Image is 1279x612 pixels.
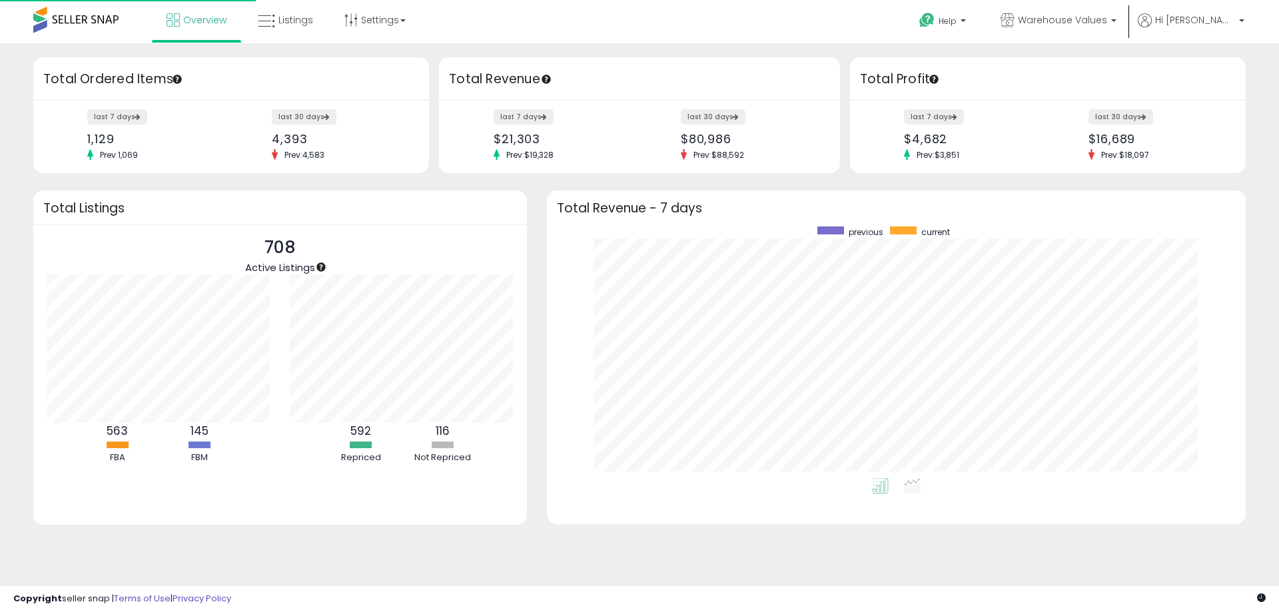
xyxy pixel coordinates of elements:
span: Prev: 1,069 [93,149,145,160]
b: 563 [107,423,128,439]
label: last 30 days [272,109,336,125]
span: Help [939,15,957,27]
a: Privacy Policy [173,592,231,605]
label: last 7 days [494,109,554,125]
p: 708 [245,235,315,260]
h3: Total Revenue - 7 days [557,203,1236,213]
div: 4,393 [272,132,406,146]
span: Prev: $88,592 [687,149,751,160]
b: 145 [191,423,209,439]
a: Help [909,2,979,43]
div: seller snap | | [13,593,231,605]
h3: Total Profit [860,70,1236,89]
div: 1,129 [87,132,221,146]
label: last 30 days [681,109,745,125]
div: Tooltip anchor [928,73,940,85]
span: Prev: $19,328 [500,149,560,160]
b: 592 [350,423,371,439]
span: Active Listings [245,260,315,274]
span: Overview [183,13,226,27]
span: Hi [PERSON_NAME] [1155,13,1235,27]
div: $21,303 [494,132,630,146]
div: Repriced [321,452,401,464]
i: Get Help [919,12,935,29]
div: $16,689 [1088,132,1222,146]
div: FBA [77,452,157,464]
span: Prev: $18,097 [1094,149,1156,160]
h3: Total Listings [43,203,517,213]
span: Prev: 4,583 [278,149,331,160]
div: Tooltip anchor [315,261,327,273]
span: current [921,226,950,238]
h3: Total Revenue [449,70,830,89]
label: last 7 days [904,109,964,125]
h3: Total Ordered Items [43,70,419,89]
label: last 7 days [87,109,147,125]
span: Listings [278,13,313,27]
div: Not Repriced [403,452,483,464]
a: Terms of Use [114,592,171,605]
label: last 30 days [1088,109,1153,125]
span: Warehouse Values [1018,13,1107,27]
div: FBM [159,452,239,464]
div: $80,986 [681,132,817,146]
span: Prev: $3,851 [910,149,966,160]
strong: Copyright [13,592,62,605]
b: 116 [436,423,450,439]
div: Tooltip anchor [540,73,552,85]
a: Hi [PERSON_NAME] [1138,13,1244,43]
span: previous [849,226,883,238]
div: $4,682 [904,132,1038,146]
div: Tooltip anchor [171,73,183,85]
